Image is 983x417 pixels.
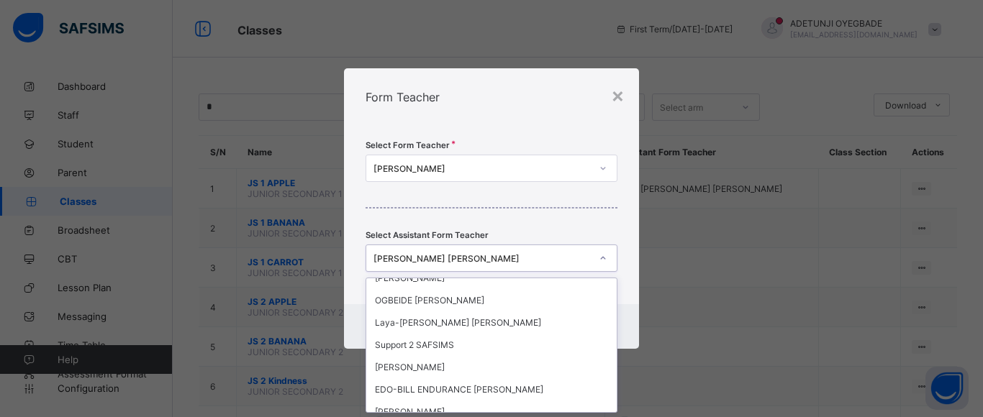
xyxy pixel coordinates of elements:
span: Form Teacher [366,90,440,104]
div: [PERSON_NAME] [366,267,617,289]
div: × [611,83,625,107]
span: Select Form Teacher [366,140,450,150]
div: Laya-[PERSON_NAME] [PERSON_NAME] [366,311,617,334]
div: Support 2 SAFSIMS [366,334,617,356]
div: OGBEIDE [PERSON_NAME] [366,289,617,311]
div: [PERSON_NAME] [373,163,591,174]
div: [PERSON_NAME] [PERSON_NAME] [373,253,591,264]
div: [PERSON_NAME] [366,356,617,378]
div: EDO-BILL ENDURANCE [PERSON_NAME] [366,378,617,400]
span: Select Assistant Form Teacher [366,230,489,240]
